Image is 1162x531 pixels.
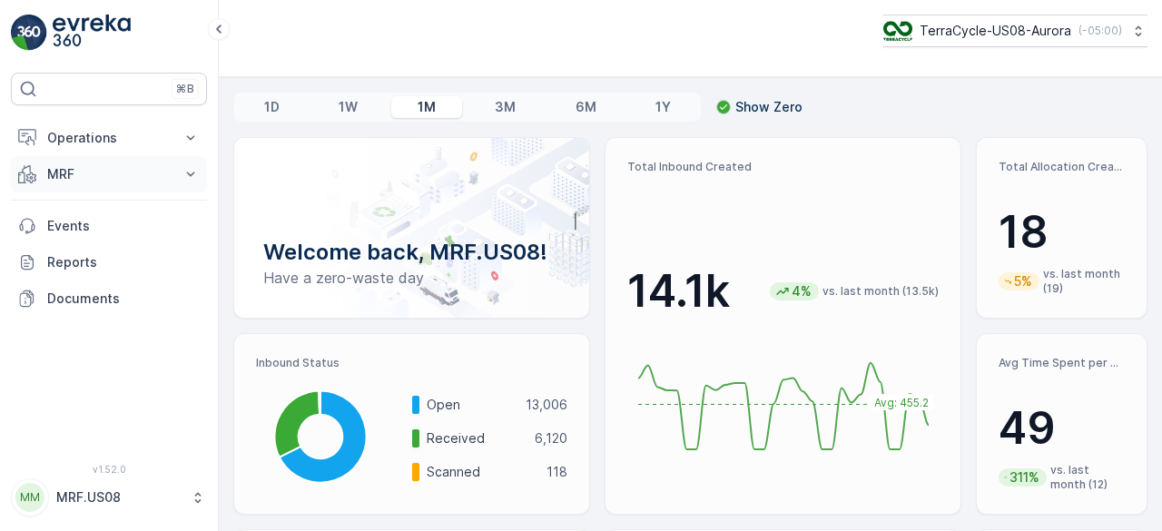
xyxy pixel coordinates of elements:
[11,478,207,516] button: MMMRF.US08
[11,156,207,192] button: MRF
[535,429,567,447] p: 6,120
[999,205,1125,260] p: 18
[11,244,207,280] a: Reports
[1008,468,1041,487] p: 311%
[427,429,523,447] p: Received
[920,22,1071,40] p: TerraCycle-US08-Aurora
[427,396,514,414] p: Open
[339,98,358,116] p: 1W
[1043,267,1125,296] p: vs. last month (19)
[822,284,939,299] p: vs. last month (13.5k)
[547,463,567,481] p: 118
[47,165,171,183] p: MRF
[263,267,560,289] p: Have a zero-waste day
[790,282,813,300] p: 4%
[47,129,171,147] p: Operations
[427,463,535,481] p: Scanned
[47,290,200,308] p: Documents
[999,160,1125,174] p: Total Allocation Created
[526,396,567,414] p: 13,006
[11,280,207,317] a: Documents
[883,21,912,41] img: image_ci7OI47.png
[627,264,730,319] p: 14.1k
[999,401,1125,456] p: 49
[495,98,516,116] p: 3M
[263,238,560,267] p: Welcome back, MRF.US08!
[11,208,207,244] a: Events
[418,98,436,116] p: 1M
[56,488,182,506] p: MRF.US08
[999,356,1125,370] p: Avg Time Spent per Process (hr)
[11,15,47,51] img: logo
[655,98,671,116] p: 1Y
[53,15,131,51] img: logo_light-DOdMpM7g.png
[735,98,803,116] p: Show Zero
[176,82,194,96] p: ⌘B
[1078,24,1122,38] p: ( -05:00 )
[264,98,280,116] p: 1D
[1012,272,1034,290] p: 5%
[1050,463,1126,492] p: vs. last month (12)
[11,120,207,156] button: Operations
[576,98,596,116] p: 6M
[256,356,567,370] p: Inbound Status
[15,483,44,512] div: MM
[47,253,200,271] p: Reports
[11,464,207,475] span: v 1.52.0
[883,15,1147,47] button: TerraCycle-US08-Aurora(-05:00)
[627,160,939,174] p: Total Inbound Created
[47,217,200,235] p: Events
